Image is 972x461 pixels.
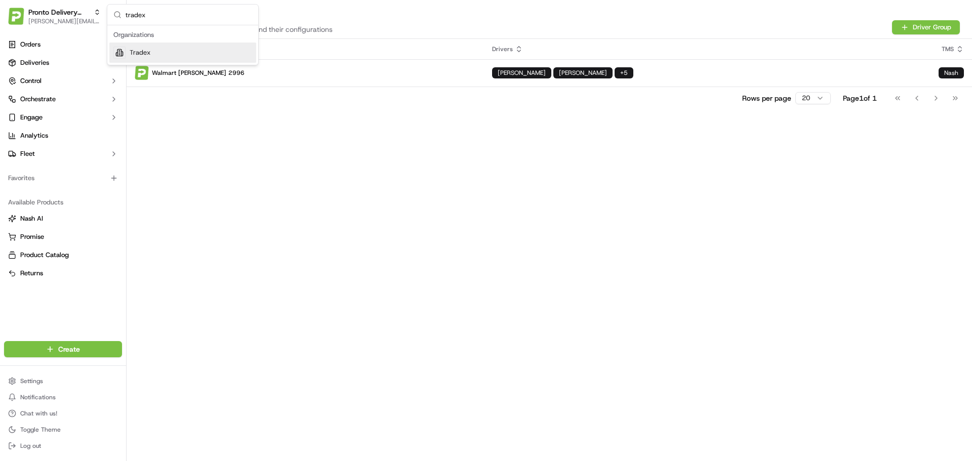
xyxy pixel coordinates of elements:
[20,58,49,67] span: Deliveries
[21,97,39,115] img: 8571987876998_91fb9ceb93ad5c398215_72.jpg
[4,55,122,71] a: Deliveries
[10,132,68,140] div: Past conversations
[4,109,122,125] button: Engage
[172,100,184,112] button: Start new chat
[20,95,56,104] span: Orchestrate
[71,250,123,259] a: Powered byPylon
[109,27,256,43] div: Organizations
[4,439,122,453] button: Log out
[4,390,122,404] button: Notifications
[939,45,964,53] div: TMS
[46,97,166,107] div: Start new chat
[4,170,122,186] div: Favorites
[20,131,48,140] span: Analytics
[20,226,77,236] span: Knowledge Base
[4,229,122,245] button: Promise
[4,406,122,421] button: Chat with us!
[4,423,122,437] button: Toggle Theme
[135,66,149,80] img: profile_internal_provider_pronto_delivery_service_internal.png
[20,250,69,260] span: Product Catalog
[8,214,118,223] a: Nash AI
[8,269,118,278] a: Returns
[10,147,26,163] img: Jeff Sasse
[4,73,122,89] button: Control
[20,113,43,122] span: Engage
[4,247,122,263] button: Product Catalog
[892,20,960,34] button: Driver Group
[82,222,167,240] a: 💻API Documentation
[4,146,122,162] button: Fleet
[101,251,123,259] span: Pylon
[126,5,252,25] input: Search...
[26,65,182,76] input: Got a question? Start typing here...
[28,17,101,25] button: [PERSON_NAME][EMAIL_ADDRESS][DOMAIN_NAME]
[4,341,122,357] button: Create
[4,91,122,107] button: Orchestrate
[4,128,122,144] a: Analytics
[4,374,122,388] button: Settings
[130,48,150,57] span: Tradex
[20,393,56,401] span: Notifications
[615,67,633,78] div: + 5
[8,232,118,241] a: Promise
[58,344,80,354] span: Create
[10,40,184,57] p: Welcome 👋
[4,211,122,227] button: Nash AI
[492,45,922,53] div: Drivers
[20,377,43,385] span: Settings
[10,10,30,30] img: Nash
[20,40,40,49] span: Orders
[46,107,139,115] div: We're available if you need us!
[84,184,88,192] span: •
[28,7,90,17] button: Pronto Delivery Service
[20,149,35,158] span: Fleet
[10,227,18,235] div: 📗
[20,426,61,434] span: Toggle Theme
[90,157,110,165] span: [DATE]
[20,232,44,241] span: Promise
[135,45,476,53] div: Name
[6,222,82,240] a: 📗Knowledge Base
[843,93,877,103] div: Page 1 of 1
[20,269,43,278] span: Returns
[135,66,476,80] p: Walmart [PERSON_NAME] 2996
[10,97,28,115] img: 1736555255976-a54dd68f-1ca7-489b-9aae-adbdc363a1c4
[4,4,105,28] button: Pronto Delivery ServicePronto Delivery Service[PERSON_NAME][EMAIL_ADDRESS][DOMAIN_NAME]
[20,76,42,86] span: Control
[96,226,163,236] span: API Documentation
[742,93,791,103] p: Rows per page
[4,194,122,211] div: Available Products
[10,175,26,191] img: Jeff Sasse
[498,69,546,77] span: [PERSON_NAME]
[20,214,43,223] span: Nash AI
[939,67,964,78] div: Nash
[8,8,24,24] img: Pronto Delivery Service
[4,265,122,281] button: Returns
[4,36,122,53] a: Orders
[20,442,41,450] span: Log out
[31,184,82,192] span: [PERSON_NAME]
[20,409,57,417] span: Chat with us!
[84,157,88,165] span: •
[90,184,110,192] span: [DATE]
[86,227,94,235] div: 💻
[157,130,184,142] button: See all
[8,250,118,260] a: Product Catalog
[559,69,607,77] span: [PERSON_NAME]
[107,25,258,65] div: Suggestions
[31,157,82,165] span: [PERSON_NAME]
